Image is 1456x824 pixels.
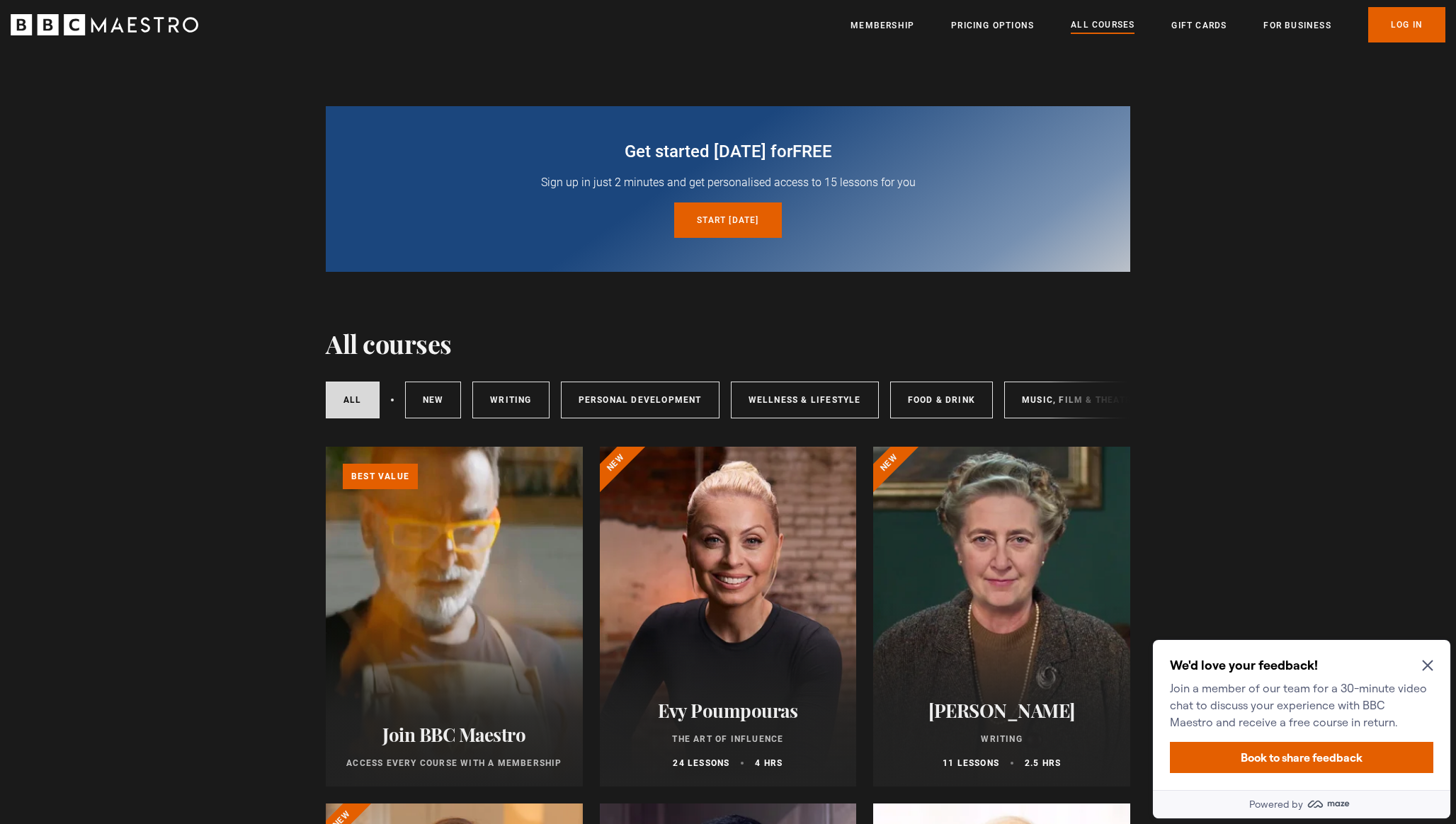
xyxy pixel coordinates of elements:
p: 4 hrs [755,757,783,769]
a: Membership [851,18,914,33]
h2: We'd love your feedback! [23,23,280,40]
a: Pricing Options [951,18,1034,33]
button: Close Maze Prompt [275,25,286,37]
div: Optional study invitation [6,6,303,184]
svg: BBC Maestro [11,14,198,35]
p: 24 lessons [673,757,729,769]
h1: All courses [326,328,452,358]
a: Powered by maze [6,156,303,184]
p: The Art of Influence [617,733,840,745]
a: Log In [1368,7,1445,42]
h2: Evy Poumpouras [617,699,840,721]
a: Wellness & Lifestyle [731,382,879,418]
a: Personal Development [561,382,720,418]
h2: Get started [DATE] for [360,140,1096,163]
p: Writing [890,733,1113,745]
a: New [405,382,462,418]
a: All [326,382,380,418]
a: Food & Drink [890,382,993,418]
a: Music, Film & Theatre [1004,382,1155,418]
h2: [PERSON_NAME] [890,699,1113,721]
p: 2.5 hrs [1025,757,1061,769]
a: Gift Cards [1171,18,1227,33]
a: Writing [472,382,549,418]
button: Book to share feedback [23,108,286,139]
p: 11 lessons [943,757,999,769]
p: Best value [343,464,418,489]
span: free [792,142,832,161]
a: For business [1263,18,1331,33]
a: Start [DATE] [674,202,781,238]
a: [PERSON_NAME] Writing 11 lessons 2.5 hrs New [873,447,1130,786]
p: Join a member of our team for a 30-minute video chat to discuss your experience with BBC Maestro ... [23,45,280,96]
nav: Primary [851,7,1445,42]
a: Evy Poumpouras The Art of Influence 24 lessons 4 hrs New [600,447,857,786]
a: All Courses [1071,18,1134,33]
p: Sign up in just 2 minutes and get personalised access to 15 lessons for you [360,174,1096,191]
